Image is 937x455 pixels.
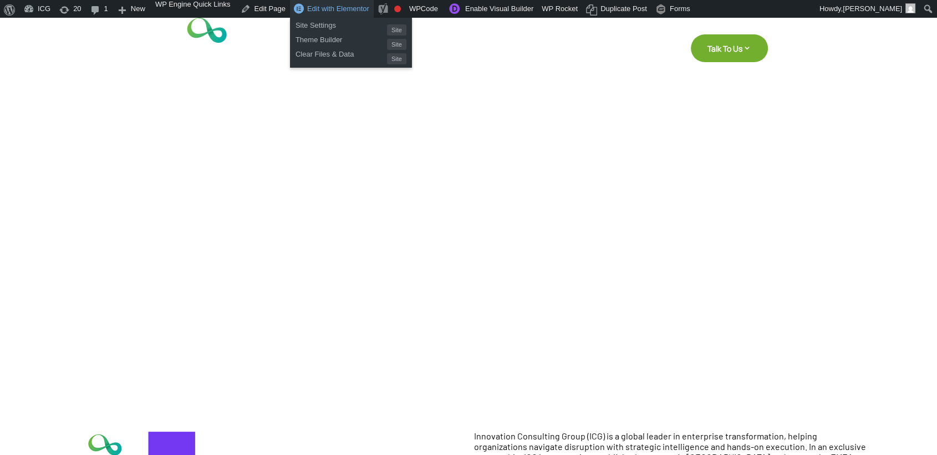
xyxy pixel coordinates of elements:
[296,50,387,64] span: Clear Files & Data
[655,44,677,70] a: About
[171,18,227,70] img: ICG
[69,210,868,242] h2: Discover how our partnership blends ICG’s regional expertise with HFS Research’s industry-leading...
[387,53,406,64] span: Site
[296,36,387,50] span: Theme Builder
[387,24,406,36] span: Site
[394,6,401,12] div: Focus keyphrase not set
[131,4,145,22] span: New
[290,21,412,36] a: Site SettingsSite
[290,50,412,64] a: Clear Files & DataSite
[387,39,406,50] span: Site
[670,4,690,22] span: Forms
[73,4,81,22] span: 20
[600,4,647,22] span: Duplicate Post
[307,4,369,13] span: Edit with Elementor
[594,43,641,70] a: Insights
[752,335,937,455] iframe: Chat Widget
[104,4,108,22] span: 1
[843,4,902,13] span: [PERSON_NAME]
[296,21,387,36] span: Site Settings
[529,43,580,70] a: Services
[691,34,768,62] a: Talk To Us
[290,36,412,50] a: Theme BuilderSite
[69,122,868,196] h2: Driving Business Reinvention through Partnership with HFS Research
